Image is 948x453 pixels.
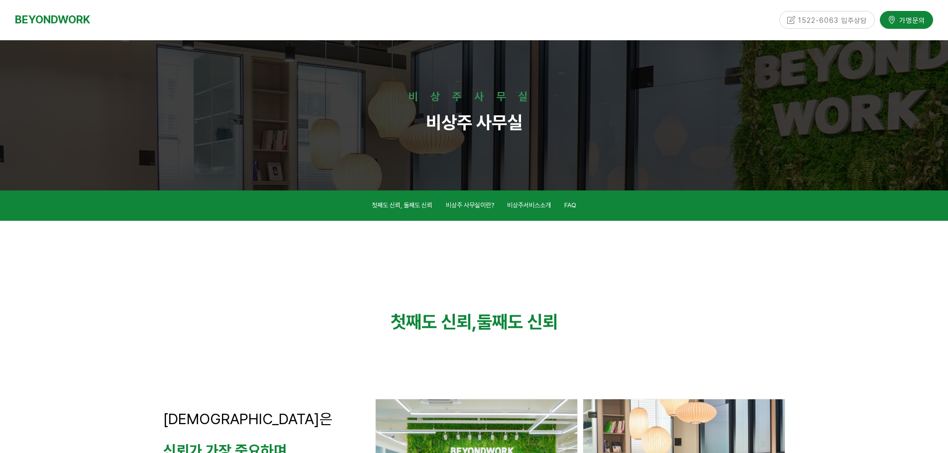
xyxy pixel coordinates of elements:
[880,9,933,26] a: 가맹문의
[391,311,477,333] strong: 첫째도 신뢰,
[409,90,540,103] strong: 비상주사무실
[163,410,332,428] span: [DEMOGRAPHIC_DATA]은
[564,201,576,209] span: FAQ
[426,112,523,133] strong: 비상주 사무실
[477,311,558,333] strong: 둘째도 신뢰
[372,200,432,213] a: 첫째도 신뢰, 둘째도 신뢰
[446,201,494,209] span: 비상주 사무실이란?
[15,10,90,29] a: BEYONDWORK
[564,200,576,213] a: FAQ
[507,201,551,209] span: 비상주서비스소개
[372,201,432,209] span: 첫째도 신뢰, 둘째도 신뢰
[446,200,494,213] a: 비상주 사무실이란?
[896,13,925,23] span: 가맹문의
[507,200,551,213] a: 비상주서비스소개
